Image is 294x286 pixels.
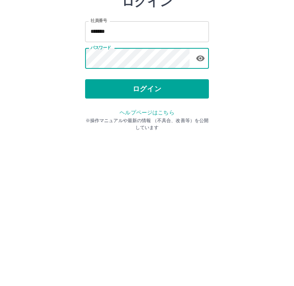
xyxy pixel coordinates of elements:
[85,134,209,153] button: ログイン
[85,172,209,186] p: ※操作マニュアルや最新の情報 （不具合、改善等）を公開しています
[120,164,174,170] a: ヘルプページはこちら
[91,72,107,78] label: 社員番号
[122,49,173,63] h2: ログイン
[91,99,111,105] label: パスワード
